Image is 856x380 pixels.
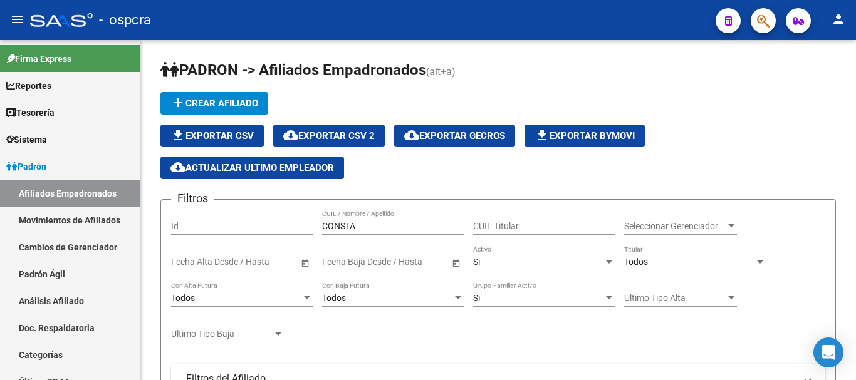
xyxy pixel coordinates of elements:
span: Todos [322,293,346,303]
input: End date [372,257,433,267]
span: Si [473,257,480,267]
span: - ospcra [99,6,151,34]
mat-icon: person [831,12,846,27]
button: Exportar CSV 2 [273,125,385,147]
div: Open Intercom Messenger [813,337,843,367]
h3: Filtros [171,190,214,207]
button: Open calendar [449,256,462,269]
input: Start date [322,257,361,267]
button: Open calendar [298,256,311,269]
span: Exportar CSV 2 [283,130,375,141]
span: Actualizar ultimo Empleador [170,162,334,173]
span: Seleccionar Gerenciador [624,221,726,232]
button: Exportar CSV [160,125,264,147]
input: End date [221,257,282,267]
span: PADRON -> Afiliados Empadronados [160,61,426,79]
span: Firma Express [6,52,71,66]
input: Start date [171,257,210,267]
span: (alt+a) [426,66,456,78]
mat-icon: file_download [535,128,550,143]
span: Padrón [6,160,46,173]
mat-icon: menu [10,12,25,27]
span: Ultimo Tipo Alta [624,293,726,304]
button: Exportar Bymovi [525,125,645,147]
button: Actualizar ultimo Empleador [160,157,344,179]
mat-icon: cloud_download [404,128,419,143]
button: Exportar GECROS [394,125,515,147]
span: Exportar Bymovi [535,130,635,141]
mat-icon: add [170,95,185,110]
mat-icon: cloud_download [170,160,185,175]
span: Reportes [6,79,51,93]
span: Exportar GECROS [404,130,505,141]
span: Ultimo Tipo Baja [171,329,273,339]
button: Crear Afiliado [160,92,268,115]
mat-icon: file_download [170,128,185,143]
span: Tesorería [6,106,55,120]
span: Si [473,293,480,303]
span: Todos [624,257,648,267]
span: Sistema [6,133,47,146]
mat-icon: cloud_download [283,128,298,143]
span: Todos [171,293,195,303]
span: Crear Afiliado [170,98,258,109]
span: Exportar CSV [170,130,254,141]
